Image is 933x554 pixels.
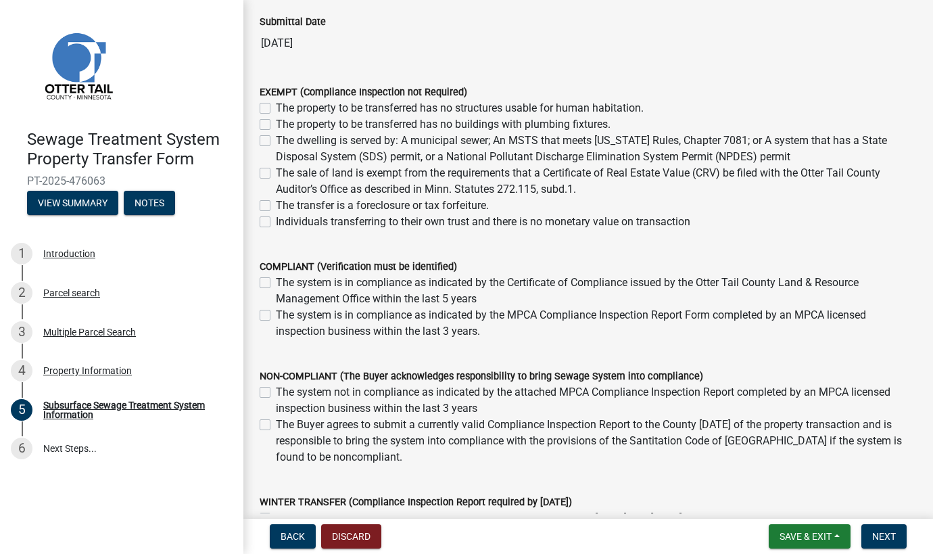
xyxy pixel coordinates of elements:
label: Individuals transferring to their own trust and there is no monetary value on transaction [276,214,690,230]
div: Subsurface Sewage Treatment System Information [43,400,222,419]
label: The system not in compliance as indicated by the attached MPCA Compliance Inspection Report compl... [276,384,917,417]
label: The transfer is a foreclosure or tax forfeiture. [276,198,489,214]
div: Multiple Parcel Search [43,327,136,337]
div: 3 [11,321,32,343]
label: The dwelling is served by: A municipal sewer; An MSTS that meets [US_STATE] Rules, Chapter 7081; ... [276,133,917,165]
img: Otter Tail County, Minnesota [27,14,128,116]
h4: Sewage Treatment System Property Transfer Form [27,130,233,169]
span: Next [872,531,896,542]
label: Submittal Date [260,18,326,27]
label: COMPLIANT (Verification must be identified) [260,262,457,272]
label: The property to be transferred has no structures usable for human habitation. [276,100,644,116]
button: View Summary [27,191,118,215]
button: Discard [321,524,381,549]
div: 1 [11,243,32,264]
label: The system is in compliance as indicated by the MPCA Compliance Inspection Report Form completed ... [276,307,917,340]
span: Save & Exit [780,531,832,542]
wm-modal-confirm: Summary [27,198,118,209]
label: The Buyer agrees to submit a currently valid Compliance Inspection Report to the County [DATE] of... [276,417,917,465]
button: Next [861,524,907,549]
label: The system is in compliance as indicated by the Certificate of Compliance issued by the Otter Tai... [276,275,917,307]
span: Back [281,531,305,542]
div: 4 [11,360,32,382]
label: EXEMPT (Compliance Inspection not Required) [260,88,467,97]
div: Parcel search [43,288,100,298]
div: Introduction [43,249,95,258]
wm-modal-confirm: Notes [124,198,175,209]
button: Back [270,524,316,549]
div: Property Information [43,366,132,375]
button: Notes [124,191,175,215]
label: The sale of land is exempt from the requirements that a Certificate of Real Estate Value (CRV) be... [276,165,917,198]
button: Save & Exit [769,524,851,549]
div: 5 [11,399,32,421]
div: 2 [11,282,32,304]
label: The property to be transferred has no buildings with plumbing fixtures. [276,116,611,133]
label: WINTER TRANSFER (Compliance Inspection Report required by [DATE]) [260,498,572,507]
div: 6 [11,438,32,459]
label: NON-COMPLIANT (The Buyer acknowledges responsibility to bring Sewage System into compliance) [260,372,703,382]
span: PT-2025-476063 [27,175,216,187]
